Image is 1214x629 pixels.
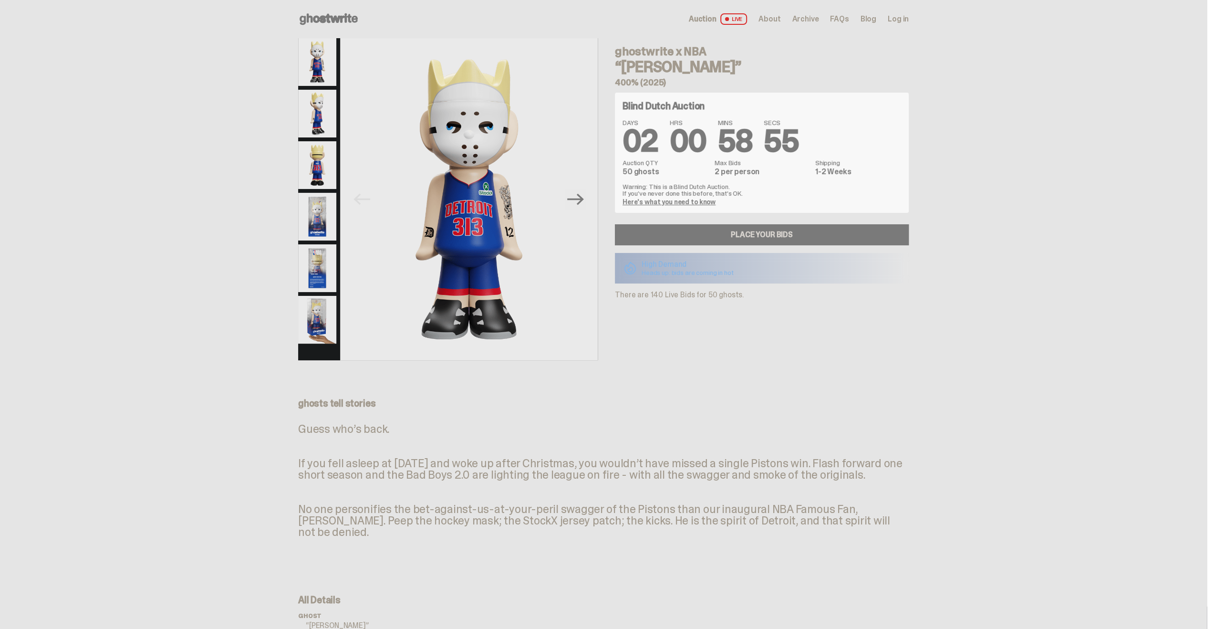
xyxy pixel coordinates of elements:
[888,15,909,23] a: Log in
[718,121,753,161] span: 58
[623,198,716,206] a: Here's what you need to know
[792,15,819,23] a: Archive
[689,13,747,25] a: Auction LIVE
[720,13,747,25] span: LIVE
[715,159,809,166] dt: Max Bids
[298,612,322,620] span: ghost
[298,595,451,605] p: All Details
[298,141,336,189] img: Copy%20of%20Eminem_NBA_400_6.png
[764,119,799,126] span: SECS
[298,296,336,344] img: eminem%20scale.png
[642,269,734,276] p: Heads up: bids are coming in hot
[670,121,706,161] span: 00
[298,244,336,292] img: Eminem_NBA_400_13.png
[615,59,909,74] h3: “[PERSON_NAME]”
[623,101,705,111] h4: Blind Dutch Auction
[615,224,909,245] a: Place your Bids
[623,159,709,166] dt: Auction QTY
[815,159,901,166] dt: Shipping
[615,46,909,57] h4: ghostwrite x NBA
[623,168,709,176] dd: 50 ghosts
[340,38,598,360] img: Copy%20of%20Eminem_NBA_400_1.png
[830,15,849,23] a: FAQs
[623,121,658,161] span: 02
[642,261,734,268] p: High Demand
[615,291,909,299] p: There are 140 Live Bids for 50 ghosts.
[670,119,706,126] span: HRS
[298,193,336,241] img: Eminem_NBA_400_12.png
[298,423,909,538] p: Guess who’s back. If you fell asleep at [DATE] and woke up after Christmas, you wouldn’t have mis...
[298,398,909,408] p: ghosts tell stories
[565,189,586,210] button: Next
[718,119,753,126] span: MINS
[815,168,901,176] dd: 1-2 Weeks
[623,183,901,197] p: Warning: This is a Blind Dutch Auction. If you’ve never done this before, that’s OK.
[298,38,336,86] img: Copy%20of%20Eminem_NBA_400_1.png
[715,168,809,176] dd: 2 per person
[861,15,876,23] a: Blog
[758,15,780,23] a: About
[615,78,909,87] h5: 400% (2025)
[298,90,336,137] img: Copy%20of%20Eminem_NBA_400_3.png
[689,15,716,23] span: Auction
[623,119,658,126] span: DAYS
[764,121,799,161] span: 55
